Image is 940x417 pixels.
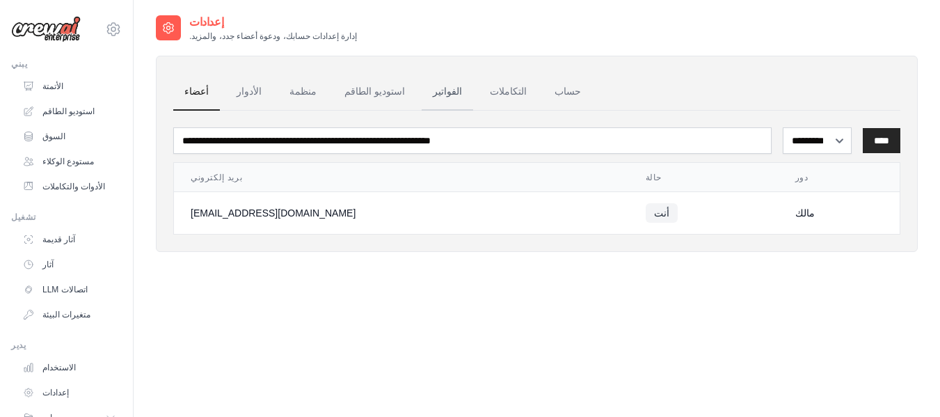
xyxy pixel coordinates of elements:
[17,356,122,379] a: الاستخدام
[11,16,81,42] img: الشعار
[795,207,815,219] font: مالك
[42,235,75,244] font: آثار قديمة
[42,132,65,141] font: السوق
[42,107,95,116] font: استوديو الطاقم
[646,173,662,182] font: حالة
[237,86,262,97] font: الأدوار
[479,73,538,111] a: التكاملات
[17,381,122,404] a: إعدادات
[344,86,405,97] font: استوديو الطاقم
[42,81,63,91] font: الأتمتة
[17,100,122,123] a: استوديو الطاقم
[555,86,581,97] font: حساب
[333,73,416,111] a: استوديو الطاقم
[433,86,462,97] font: الفواتير
[795,173,808,182] font: دور
[42,310,90,320] font: متغيرات البيئة
[17,150,122,173] a: مستودع الوكلاء
[278,73,328,111] a: منظمة
[17,278,122,301] a: اتصالات LLM
[42,388,69,398] font: إعدادات
[42,182,105,191] font: الأدوات والتكاملات
[189,31,357,41] font: إدارة إعدادات حسابك، ودعوة أعضاء جدد، والمزيد.
[490,86,527,97] font: التكاملات
[543,73,592,111] a: حساب
[17,228,122,251] a: آثار قديمة
[42,285,88,294] font: اتصالات LLM
[11,59,27,69] font: يبني
[225,73,273,111] a: الأدوار
[11,212,36,222] font: تشغيل
[289,86,317,97] font: منظمة
[11,340,26,350] font: يدير
[17,304,122,326] a: متغيرات البيئة
[42,157,94,166] font: مستودع الوكلاء
[17,125,122,148] a: السوق
[17,253,122,276] a: آثار
[17,75,122,97] a: الأتمتة
[189,16,223,28] font: إعدادات
[654,207,669,219] font: أنت
[42,260,54,269] font: آثار
[42,363,76,372] font: الاستخدام
[17,175,122,198] a: الأدوات والتكاملات
[184,86,209,97] font: أعضاء
[173,73,220,111] a: أعضاء
[191,207,356,219] font: [EMAIL_ADDRESS][DOMAIN_NAME]
[191,173,242,182] font: بريد إلكتروني
[422,73,473,111] a: الفواتير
